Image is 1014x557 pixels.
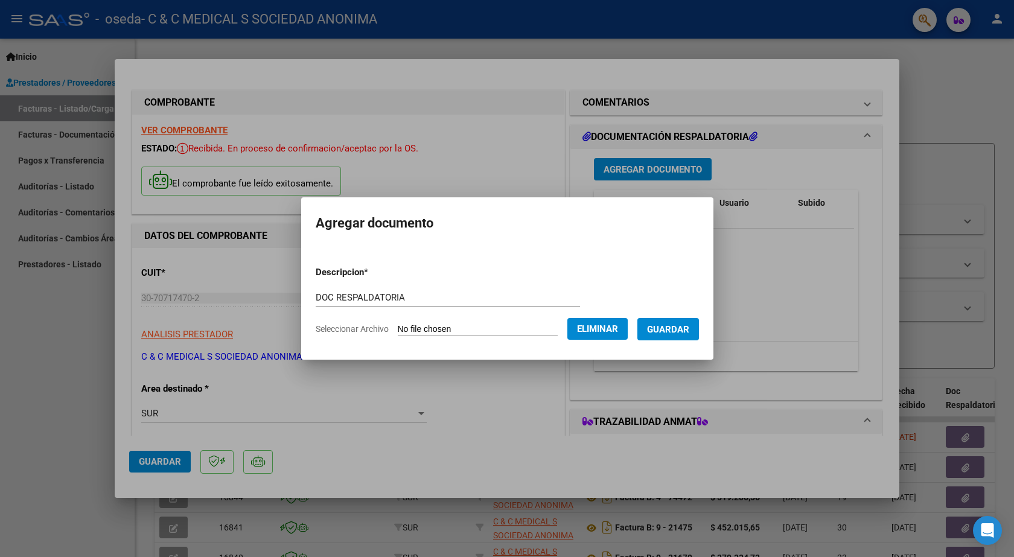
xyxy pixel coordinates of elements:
[316,324,389,334] span: Seleccionar Archivo
[973,516,1002,545] div: Open Intercom Messenger
[567,318,628,340] button: Eliminar
[647,324,689,335] span: Guardar
[316,266,431,279] p: Descripcion
[637,318,699,340] button: Guardar
[577,323,618,334] span: Eliminar
[316,212,699,235] h2: Agregar documento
